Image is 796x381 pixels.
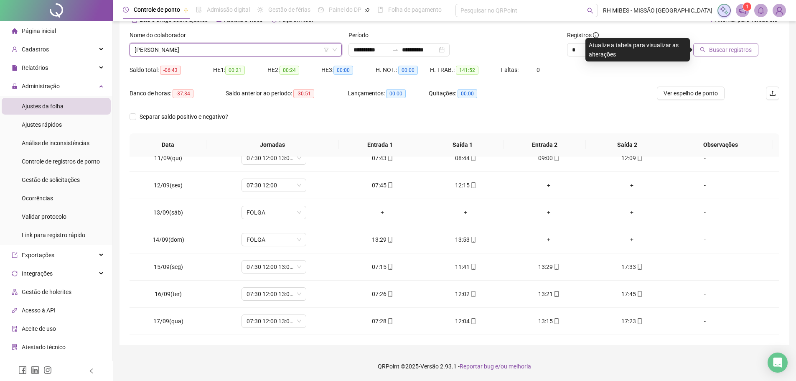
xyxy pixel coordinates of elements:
[514,317,584,326] div: 13:15
[348,208,417,217] div: +
[22,103,64,110] span: Ajustes da folha
[89,368,94,374] span: left
[225,66,245,75] span: 00:21
[597,289,667,299] div: 17:45
[160,66,181,75] span: -06:43
[388,6,442,13] span: Folha de pagamento
[636,264,643,270] span: mobile
[196,7,202,13] span: file-done
[553,264,559,270] span: mobile
[22,83,60,89] span: Administração
[501,66,520,73] span: Faltas:
[22,140,89,146] span: Análise de inconsistências
[113,352,796,381] footer: QRPoint © 2025 - 2.93.1 -
[668,133,773,156] th: Observações
[680,181,730,190] div: -
[636,318,643,324] span: mobile
[387,237,393,243] span: mobile
[597,235,667,244] div: +
[12,344,18,350] span: solution
[348,262,417,271] div: 07:15
[12,307,18,313] span: api
[213,65,267,75] div: HE 1:
[470,264,476,270] span: mobile
[348,153,417,163] div: 07:43
[247,315,301,327] span: 07:30 12:00 13:00 17:30
[597,208,667,217] div: +
[458,89,477,98] span: 00:00
[421,133,504,156] th: Saída 1
[470,182,476,188] span: mobile
[332,47,337,52] span: down
[22,232,85,238] span: Link para registro rápido
[22,270,53,277] span: Integrações
[470,237,476,243] span: mobile
[431,235,501,244] div: 13:53
[348,31,374,40] label: Período
[420,363,439,370] span: Versão
[743,3,751,11] sup: 1
[392,46,399,53] span: to
[700,47,706,53] span: search
[553,291,559,297] span: mobile
[470,155,476,161] span: mobile
[154,155,182,161] span: 11/09(qui)
[567,31,599,40] span: Registros
[597,153,667,163] div: 12:09
[293,89,314,98] span: -30:51
[636,155,643,161] span: mobile
[514,153,584,163] div: 09:00
[597,317,667,326] div: 17:23
[207,6,250,13] span: Admissão digital
[18,366,27,374] span: facebook
[22,158,100,165] span: Controle de registros de ponto
[22,64,48,71] span: Relatórios
[376,65,430,75] div: H. NOT.:
[22,46,49,53] span: Cadastros
[593,32,599,38] span: info-circle
[664,89,718,98] span: Ver espelho de ponto
[680,235,730,244] div: -
[398,66,418,75] span: 00:00
[348,235,417,244] div: 13:29
[431,317,501,326] div: 12:04
[154,182,183,189] span: 12/09(sex)
[514,208,584,217] div: +
[153,236,184,243] span: 14/09(dom)
[431,181,501,190] div: 12:15
[768,353,788,373] div: Open Intercom Messenger
[206,133,339,156] th: Jornadas
[553,155,559,161] span: mobile
[12,65,18,71] span: file
[339,133,421,156] th: Entrada 1
[348,289,417,299] div: 07:26
[22,121,62,128] span: Ajustes rápidos
[773,4,786,17] img: 71697
[130,133,206,156] th: Data
[155,291,182,297] span: 16/09(ter)
[22,213,66,220] span: Validar protocolo
[680,208,730,217] div: -
[693,43,758,56] button: Buscar registros
[386,89,406,98] span: 00:00
[12,289,18,295] span: apartment
[12,271,18,276] span: sync
[247,179,301,192] span: 07:30 12:00
[130,31,191,40] label: Nome do colaborador
[675,140,766,149] span: Observações
[318,7,324,13] span: dashboard
[12,83,18,89] span: lock
[31,366,39,374] span: linkedin
[680,317,730,326] div: -
[431,208,501,217] div: +
[348,89,429,98] div: Lançamentos:
[324,47,329,52] span: filter
[22,195,53,202] span: Ocorrências
[431,289,501,299] div: 12:02
[430,65,501,75] div: H. TRAB.:
[268,6,310,13] span: Gestão de férias
[348,181,417,190] div: 07:45
[514,235,584,244] div: +
[154,263,183,270] span: 15/09(seg)
[470,291,476,297] span: mobile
